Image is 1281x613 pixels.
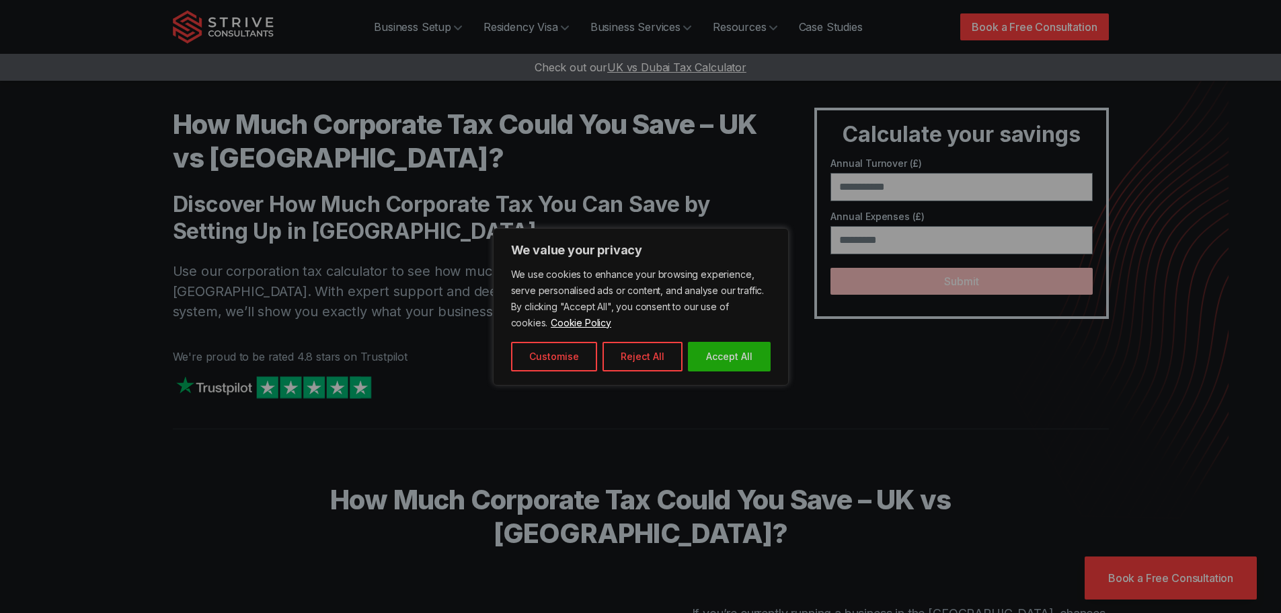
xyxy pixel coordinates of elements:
[511,242,771,258] p: We value your privacy
[493,228,789,386] div: We value your privacy
[511,266,771,331] p: We use cookies to enhance your browsing experience, serve personalised ads or content, and analys...
[688,342,771,371] button: Accept All
[550,316,612,329] a: Cookie Policy
[511,342,597,371] button: Customise
[603,342,683,371] button: Reject All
